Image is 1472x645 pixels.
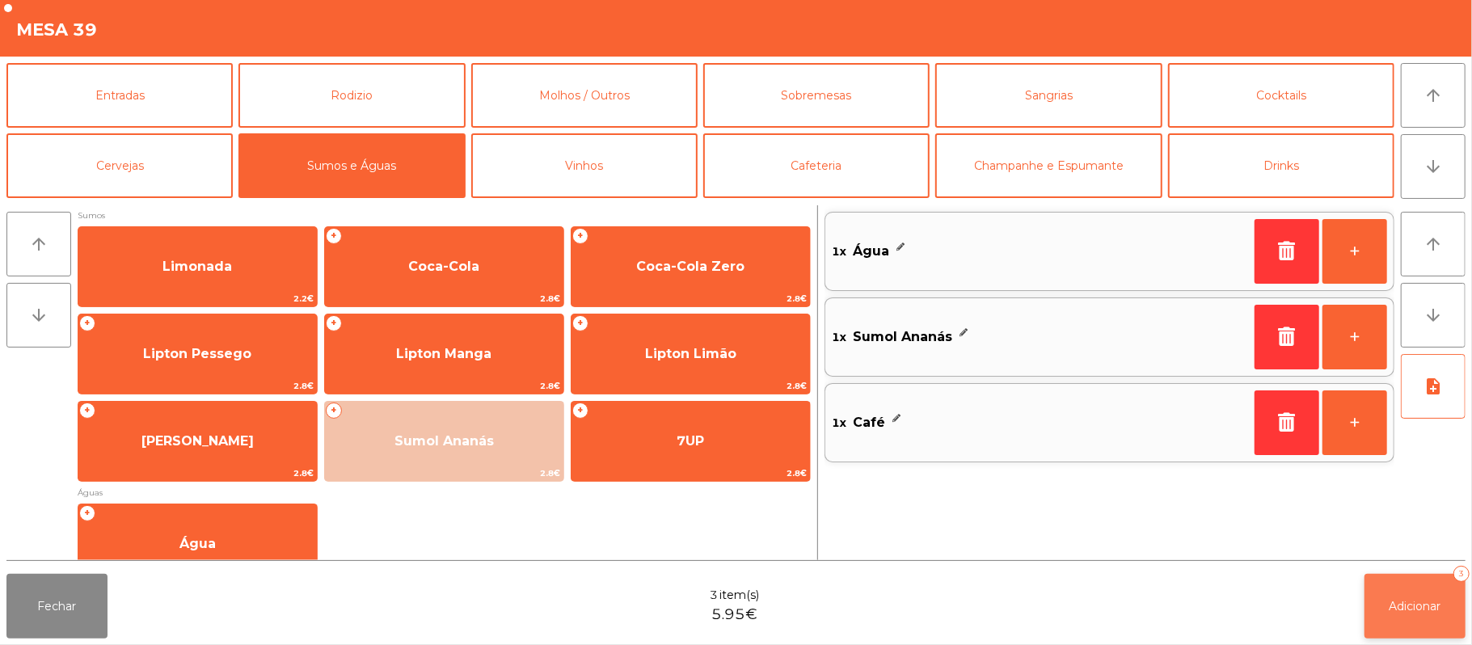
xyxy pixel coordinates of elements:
[710,587,718,604] span: 3
[326,228,342,244] span: +
[79,315,95,331] span: +
[1401,354,1466,419] button: note_add
[1322,219,1387,284] button: +
[719,587,759,604] span: item(s)
[162,259,232,274] span: Limonada
[853,411,885,435] span: Café
[408,259,479,274] span: Coca-Cola
[79,505,95,521] span: +
[832,239,846,263] span: 1x
[1453,566,1470,582] div: 3
[1401,134,1466,199] button: arrow_downward
[572,315,588,331] span: +
[853,239,889,263] span: Água
[1168,133,1394,198] button: Drinks
[1423,234,1443,254] i: arrow_upward
[1401,212,1466,276] button: arrow_upward
[935,63,1162,128] button: Sangrias
[79,403,95,419] span: +
[1168,63,1394,128] button: Cocktails
[325,466,563,481] span: 2.8€
[677,433,704,449] span: 7UP
[935,133,1162,198] button: Champanhe e Espumante
[1423,306,1443,325] i: arrow_downward
[29,234,49,254] i: arrow_upward
[326,403,342,419] span: +
[1423,86,1443,105] i: arrow_upward
[6,574,108,639] button: Fechar
[394,433,494,449] span: Sumol Ananás
[6,63,233,128] button: Entradas
[396,346,491,361] span: Lipton Manga
[832,325,846,349] span: 1x
[636,259,744,274] span: Coca-Cola Zero
[6,212,71,276] button: arrow_upward
[6,283,71,348] button: arrow_downward
[572,378,810,394] span: 2.8€
[471,63,698,128] button: Molhos / Outros
[572,291,810,306] span: 2.8€
[572,403,588,419] span: +
[572,466,810,481] span: 2.8€
[326,315,342,331] span: +
[16,18,97,42] h4: Mesa 39
[143,346,251,361] span: Lipton Pessego
[179,536,216,551] span: Água
[1401,63,1466,128] button: arrow_upward
[78,466,317,481] span: 2.8€
[141,433,254,449] span: [PERSON_NAME]
[78,378,317,394] span: 2.8€
[703,133,930,198] button: Cafeteria
[78,208,811,223] span: Sumos
[711,604,757,626] span: 5.95€
[1322,390,1387,455] button: +
[832,411,846,435] span: 1x
[1364,574,1466,639] button: Adicionar3
[238,63,465,128] button: Rodizio
[471,133,698,198] button: Vinhos
[853,325,952,349] span: Sumol Ananás
[1401,283,1466,348] button: arrow_downward
[78,485,811,500] span: Águas
[703,63,930,128] button: Sobremesas
[78,291,317,306] span: 2.2€
[572,228,588,244] span: +
[238,133,465,198] button: Sumos e Águas
[1390,599,1441,613] span: Adicionar
[29,306,49,325] i: arrow_downward
[1423,157,1443,176] i: arrow_downward
[1322,305,1387,369] button: +
[645,346,736,361] span: Lipton Limão
[325,291,563,306] span: 2.8€
[6,133,233,198] button: Cervejas
[1423,377,1443,396] i: note_add
[325,378,563,394] span: 2.8€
